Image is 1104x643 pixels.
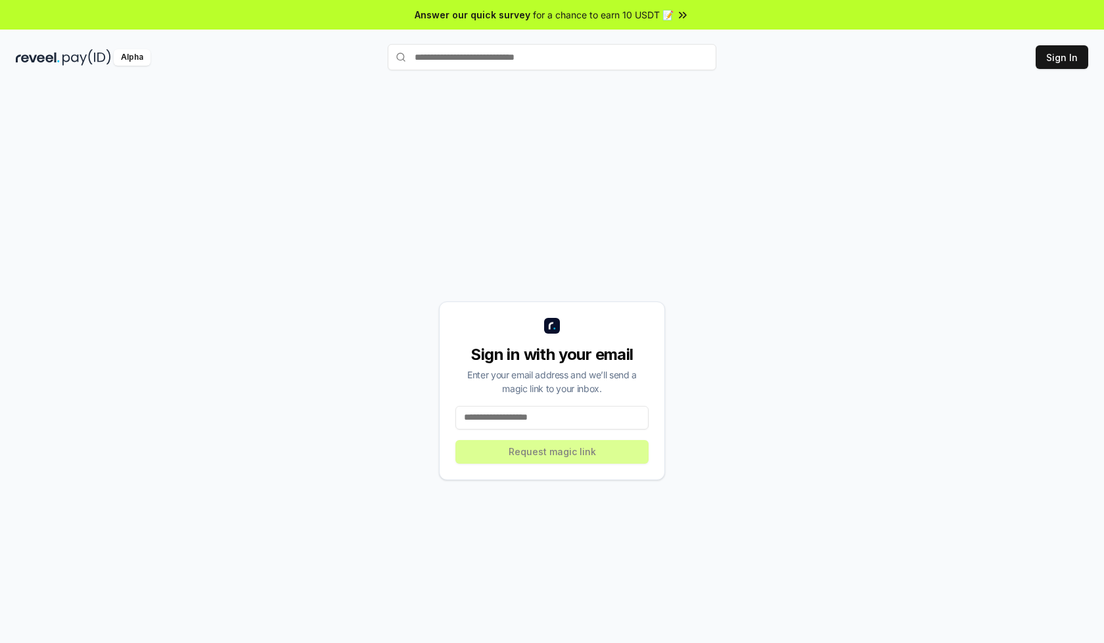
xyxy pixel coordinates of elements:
[455,368,649,395] div: Enter your email address and we’ll send a magic link to your inbox.
[544,318,560,334] img: logo_small
[16,49,60,66] img: reveel_dark
[455,344,649,365] div: Sign in with your email
[415,8,530,22] span: Answer our quick survey
[533,8,674,22] span: for a chance to earn 10 USDT 📝
[62,49,111,66] img: pay_id
[114,49,150,66] div: Alpha
[1036,45,1088,69] button: Sign In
